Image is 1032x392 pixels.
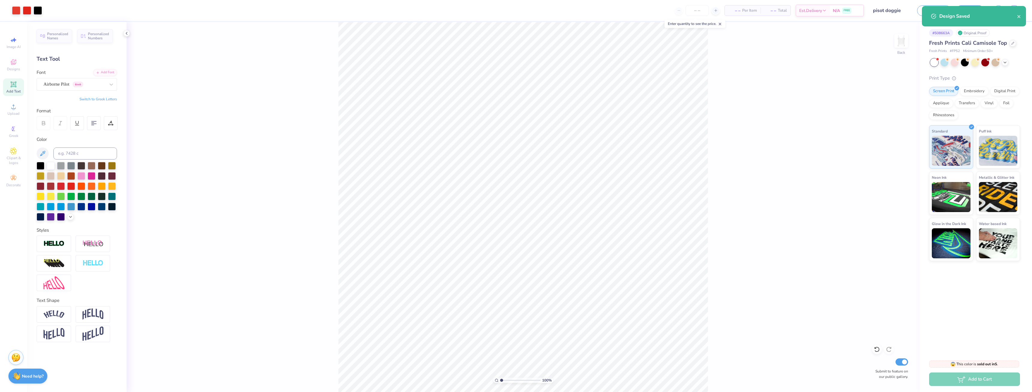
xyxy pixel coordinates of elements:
img: Negative Space [82,260,103,267]
span: Personalized Numbers [88,32,109,40]
label: Font [37,69,46,76]
span: Add Text [6,89,21,94]
span: – – [728,8,740,14]
div: Styles [37,227,117,234]
img: Free Distort [43,276,64,289]
span: Personalized Names [47,32,68,40]
div: Add Font [93,69,117,76]
img: 3d Illusion [43,259,64,268]
div: Design Saved [939,13,1017,20]
img: Shadow [82,240,103,248]
img: Arch [82,308,103,320]
img: Glow in the Dark Ink [932,228,970,258]
span: Neon Ink [932,174,946,181]
div: Foil [999,99,1013,108]
img: Arc [43,310,64,318]
div: Screen Print [929,87,958,96]
span: Standard [932,128,948,134]
img: Flag [43,328,64,340]
img: Standard [932,136,970,166]
input: Untitled Design [868,5,913,17]
span: This color is . [950,361,998,367]
span: Image AI [7,44,21,49]
strong: sold out in S [977,362,997,366]
span: Total [778,8,787,14]
div: Text Tool [37,55,117,63]
img: Water based Ink [979,228,1018,258]
div: # 508663A [929,29,953,37]
img: Neon Ink [932,182,970,212]
button: close [1017,13,1021,20]
span: Fresh Prints [929,49,947,54]
input: e.g. 7428 c [53,147,117,160]
span: Upload [7,111,19,116]
span: Fresh Prints Cali Camisole Top [929,39,1007,47]
span: Minimum Order: 50 + [963,49,993,54]
strong: Need help? [22,373,43,379]
img: Stroke [43,240,64,247]
span: # FP52 [950,49,960,54]
div: Format [37,108,118,114]
div: Enter quantity to see the price. [664,20,725,28]
div: Print Type [929,75,1020,82]
button: Save as [917,5,951,16]
div: Original Proof [956,29,990,37]
span: 100 % [542,378,552,383]
span: Clipart & logos [3,156,24,165]
img: Puff Ink [979,136,1018,166]
div: Rhinestones [929,111,958,120]
span: Glow in the Dark Ink [932,220,966,227]
img: Rise [82,327,103,341]
span: Per Item [742,8,757,14]
span: N/A [833,8,840,14]
span: Decorate [6,183,21,187]
span: FREE [844,8,850,13]
span: Designs [7,67,20,71]
span: Greek [9,133,18,138]
div: Color [37,136,117,143]
div: Text Shape [37,297,117,304]
div: Digital Print [990,87,1019,96]
img: Metallic & Glitter Ink [979,182,1018,212]
div: Transfers [955,99,979,108]
span: Puff Ink [979,128,991,134]
div: Applique [929,99,953,108]
span: Water based Ink [979,220,1006,227]
div: Embroidery [960,87,988,96]
div: Back [897,50,905,55]
div: Vinyl [981,99,997,108]
span: Est. Delivery [799,8,822,14]
span: – – [764,8,776,14]
span: 😱 [950,361,955,367]
span: Metallic & Glitter Ink [979,174,1014,181]
button: Switch to Greek Letters [79,97,117,102]
label: Submit to feature on our public gallery. [872,369,908,379]
input: – – [685,5,709,16]
img: Back [895,35,907,47]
